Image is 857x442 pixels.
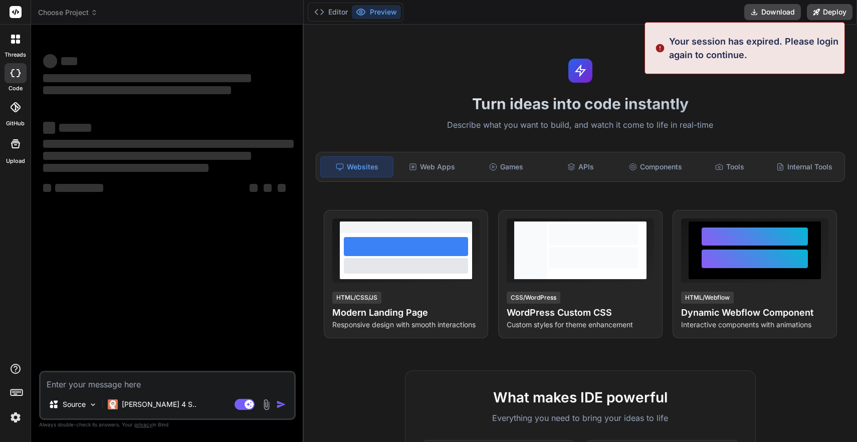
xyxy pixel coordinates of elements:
[261,399,272,410] img: attachment
[108,399,118,409] img: Claude 4 Sonnet
[39,420,296,429] p: Always double-check its answers. Your in Bind
[421,387,739,408] h2: What makes IDE powerful
[395,156,468,177] div: Web Apps
[681,320,828,330] p: Interactive components with animations
[38,8,98,18] span: Choose Project
[507,292,560,304] div: CSS/WordPress
[332,292,381,304] div: HTML/CSS/JS
[6,157,25,165] label: Upload
[310,119,851,132] p: Describe what you want to build, and watch it come to life in real-time
[89,400,97,409] img: Pick Models
[63,399,86,409] p: Source
[122,399,196,409] p: [PERSON_NAME] 4 S..
[807,4,852,20] button: Deploy
[7,409,24,426] img: settings
[619,156,692,177] div: Components
[43,74,251,82] span: ‌
[470,156,543,177] div: Games
[43,54,57,68] span: ‌
[421,412,739,424] p: Everything you need to bring your ideas to life
[59,124,91,132] span: ‌
[669,35,838,62] p: Your session has expired. Please login again to continue.
[768,156,840,177] div: Internal Tools
[250,184,258,192] span: ‌
[276,399,286,409] img: icon
[332,306,480,320] h4: Modern Landing Page
[134,421,152,427] span: privacy
[43,164,208,172] span: ‌
[681,292,734,304] div: HTML/Webflow
[278,184,286,192] span: ‌
[545,156,617,177] div: APIs
[55,184,103,192] span: ‌
[61,57,77,65] span: ‌
[43,184,51,192] span: ‌
[310,5,352,19] button: Editor
[43,152,251,160] span: ‌
[352,5,401,19] button: Preview
[694,156,766,177] div: Tools
[332,320,480,330] p: Responsive design with smooth interactions
[43,140,294,148] span: ‌
[6,119,25,128] label: GitHub
[43,122,55,134] span: ‌
[320,156,394,177] div: Websites
[310,95,851,113] h1: Turn ideas into code instantly
[5,51,26,59] label: threads
[43,86,231,94] span: ‌
[507,306,654,320] h4: WordPress Custom CSS
[507,320,654,330] p: Custom styles for theme enhancement
[655,35,665,62] img: alert
[744,4,801,20] button: Download
[9,84,23,93] label: code
[264,184,272,192] span: ‌
[681,306,828,320] h4: Dynamic Webflow Component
